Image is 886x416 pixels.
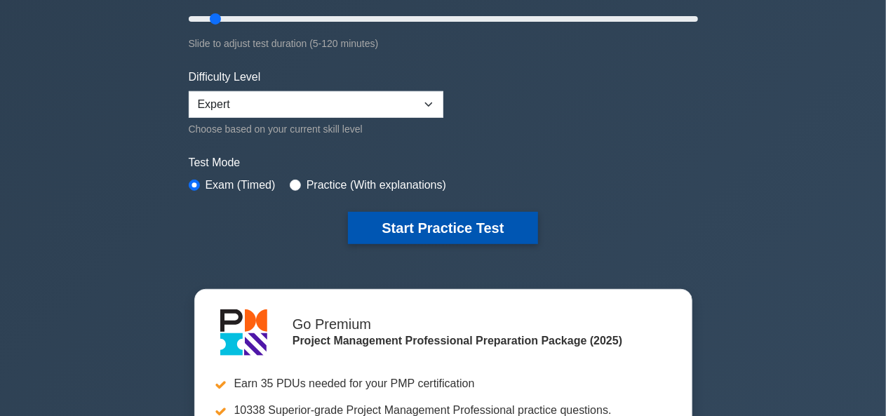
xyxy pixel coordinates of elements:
[189,35,698,52] div: Slide to adjust test duration (5-120 minutes)
[189,121,443,137] div: Choose based on your current skill level
[348,212,537,244] button: Start Practice Test
[189,154,698,171] label: Test Mode
[189,69,261,86] label: Difficulty Level
[307,177,446,194] label: Practice (With explanations)
[206,177,276,194] label: Exam (Timed)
